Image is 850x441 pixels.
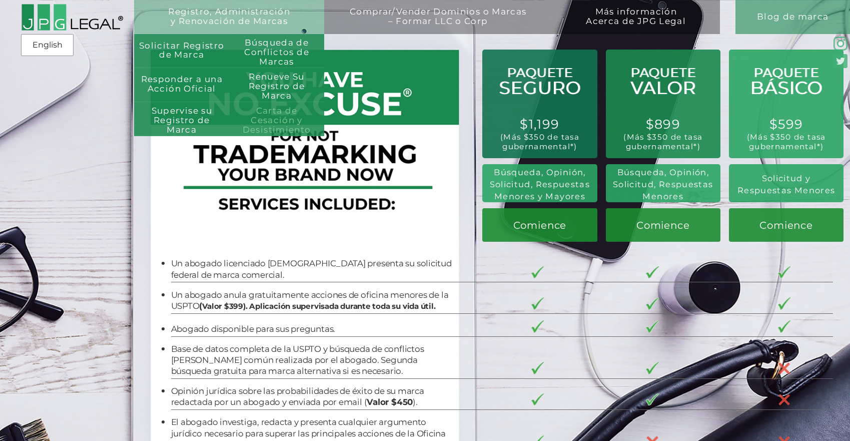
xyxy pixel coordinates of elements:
a: Comience [729,208,843,242]
img: checkmark-border-3.png [646,297,658,310]
img: checkmark-border-3.png [778,297,790,310]
a: Registro, Administracióny Renovación de Marcas [143,7,316,41]
a: Supervise su Registro de Marca [134,102,229,136]
img: checkmark-border-3.png [531,393,544,406]
img: checkmark-border-3.png [531,297,544,310]
span: Comience [636,219,690,231]
span: Valor $399 [202,301,243,311]
img: checkmark-border-3.png [646,320,658,333]
img: checkmark-border-3.png [646,266,658,279]
img: Twitter_Social_Icon_Rounded_Square_Color-mid-green3-90.png [833,54,847,68]
a: Carta de Cesación y Desistimiento [229,102,324,136]
img: checkmark-border-3.png [646,362,658,374]
a: Responder a una Acción Oficial [134,68,229,102]
a: English [24,36,71,54]
span: Base de datos completa de la USPTO y búsqueda de conflictos [PERSON_NAME] común realizada por el ... [171,344,424,376]
a: Búsqueda de Conflictos de Marcas [229,34,324,68]
img: checkmark-border-3.png [531,320,544,333]
span: Opinión jurídica sobre las probabilidades de éxito de su marca redactada por un abogado y enviada... [171,386,424,407]
img: X-30-3.png [778,393,790,406]
b: Valor $450 [367,397,413,407]
img: checkmark-border-3.png [531,266,544,279]
span: Comience [513,219,567,231]
img: glyph-logo_May2016-green3-90.png [833,37,847,51]
a: Comprar/Vender Dominios o Marcas– Formar LLC o Corp [324,7,552,41]
span: Solicitud y Respuestas Menores [737,173,835,195]
span: . Aplicación supervisada durante toda su vida útil. [243,301,436,311]
b: ( [199,301,435,311]
span: Búsqueda, Opinión, Solicitud, Respuestas Menores [613,167,713,201]
a: Renueve Su Registro de Marca [229,68,324,102]
a: Más informaciónAcerca de JPG Legal [560,7,711,41]
img: checkmark-border-3.png [646,393,658,406]
span: Comience [759,219,813,231]
span: Un abogado licenciado [DEMOGRAPHIC_DATA] presenta su solicitud federal de marca comercial. [171,258,452,279]
img: X-30-3.png [778,362,790,374]
img: checkmark-border-3.png [531,362,544,374]
span: Búsqueda, Opinión, Solicitud, Respuestas Menores y Mayores [490,167,590,201]
img: checkmark-border-3.png [778,266,790,279]
a: Comience [606,208,720,242]
img: checkmark-border-3.png [778,320,790,333]
b: ) [243,301,246,311]
span: Un abogado anula gratuitamente acciones de oficina menores de la USPTO [171,290,449,311]
a: Comience [482,208,597,242]
span: Abogado disponible para sus preguntas. [171,324,336,334]
a: Solicitar Registro de Marca [134,34,229,68]
img: 2016-logo-black-letters-3-r.png [21,4,123,31]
